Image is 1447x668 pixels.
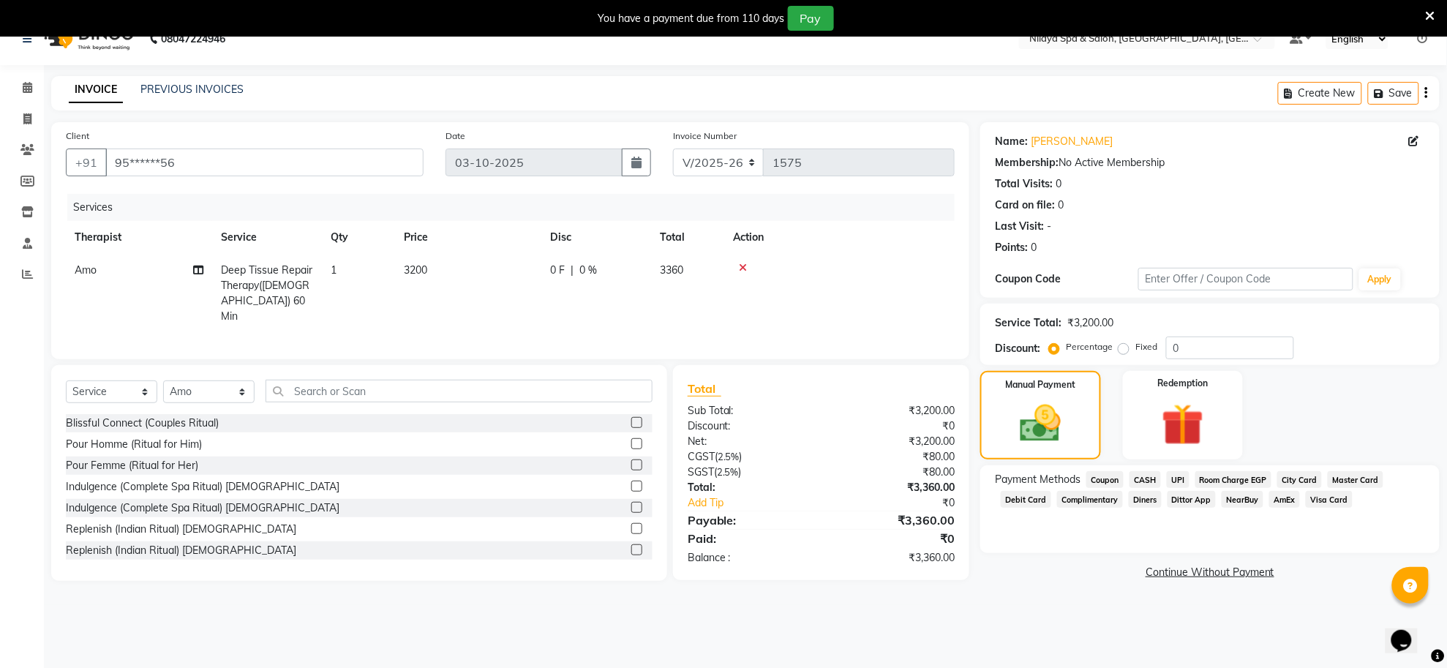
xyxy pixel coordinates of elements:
[598,11,785,26] div: You have a payment due from 110 days
[1359,269,1401,290] button: Apply
[1129,491,1162,508] span: Diners
[446,130,465,143] label: Date
[1195,471,1272,488] span: Room Charge EGP
[995,134,1028,149] div: Name:
[395,221,541,254] th: Price
[541,221,651,254] th: Disc
[995,198,1055,213] div: Card on file:
[677,434,822,449] div: Net:
[66,416,219,431] div: Blissful Connect (Couples Ritual)
[161,18,225,59] b: 08047224946
[66,130,89,143] label: Client
[550,263,565,278] span: 0 F
[1001,491,1051,508] span: Debit Card
[66,479,339,495] div: Indulgence (Complete Spa Ritual) [DEMOGRAPHIC_DATA]
[995,219,1044,234] div: Last Visit:
[404,263,427,277] span: 3200
[579,263,597,278] span: 0 %
[221,263,312,323] span: Deep Tissue Repair Therapy([DEMOGRAPHIC_DATA]) 60 Min
[1368,82,1419,105] button: Save
[1138,268,1353,290] input: Enter Offer / Coupon Code
[660,263,683,277] span: 3360
[66,522,296,537] div: Replenish (Indian Ritual) [DEMOGRAPHIC_DATA]
[717,466,739,478] span: 2.5%
[677,449,822,465] div: ( )
[266,380,653,402] input: Search or Scan
[66,543,296,558] div: Replenish (Indian Ritual) [DEMOGRAPHIC_DATA]
[995,240,1028,255] div: Points:
[1157,377,1208,390] label: Redemption
[718,451,740,462] span: 2.5%
[822,480,966,495] div: ₹3,360.00
[66,458,198,473] div: Pour Femme (Ritual for Her)
[1007,400,1073,447] img: _cash.svg
[688,450,715,463] span: CGST
[331,263,337,277] span: 1
[822,530,966,547] div: ₹0
[140,83,244,96] a: PREVIOUS INVOICES
[688,381,721,397] span: Total
[1057,491,1123,508] span: Complimentary
[995,341,1040,356] div: Discount:
[66,437,202,452] div: Pour Homme (Ritual for Him)
[788,6,834,31] button: Pay
[822,550,966,566] div: ₹3,360.00
[673,130,737,143] label: Invoice Number
[69,77,123,103] a: INVOICE
[67,194,966,221] div: Services
[1067,315,1113,331] div: ₹3,200.00
[1058,198,1064,213] div: 0
[677,403,822,419] div: Sub Total:
[66,221,212,254] th: Therapist
[995,155,1425,170] div: No Active Membership
[677,530,822,547] div: Paid:
[677,419,822,434] div: Discount:
[1167,471,1189,488] span: UPI
[1168,491,1217,508] span: Dittor App
[1006,378,1076,391] label: Manual Payment
[983,565,1437,580] a: Continue Without Payment
[1149,399,1217,451] img: _gift.svg
[1086,471,1124,488] span: Coupon
[1031,240,1037,255] div: 0
[1056,176,1061,192] div: 0
[724,221,955,254] th: Action
[1066,340,1113,353] label: Percentage
[995,271,1138,287] div: Coupon Code
[1386,609,1432,653] iframe: chat widget
[105,149,424,176] input: Search by Name/Mobile/Email/Code
[822,434,966,449] div: ₹3,200.00
[1277,471,1322,488] span: City Card
[1047,219,1051,234] div: -
[1130,471,1161,488] span: CASH
[1306,491,1353,508] span: Visa Card
[846,495,966,511] div: ₹0
[1278,82,1362,105] button: Create New
[1269,491,1300,508] span: AmEx
[688,465,714,479] span: SGST
[1135,340,1157,353] label: Fixed
[677,480,822,495] div: Total:
[677,511,822,529] div: Payable:
[822,465,966,480] div: ₹80.00
[822,419,966,434] div: ₹0
[322,221,395,254] th: Qty
[995,472,1080,487] span: Payment Methods
[995,176,1053,192] div: Total Visits:
[75,263,97,277] span: Amo
[66,149,107,176] button: +91
[571,263,574,278] span: |
[677,550,822,566] div: Balance :
[1031,134,1113,149] a: [PERSON_NAME]
[677,495,846,511] a: Add Tip
[995,315,1061,331] div: Service Total:
[1328,471,1383,488] span: Master Card
[1222,491,1263,508] span: NearBuy
[651,221,724,254] th: Total
[822,403,966,419] div: ₹3,200.00
[677,465,822,480] div: ( )
[37,18,138,59] img: logo
[66,500,339,516] div: Indulgence (Complete Spa Ritual) [DEMOGRAPHIC_DATA]
[212,221,322,254] th: Service
[822,449,966,465] div: ₹80.00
